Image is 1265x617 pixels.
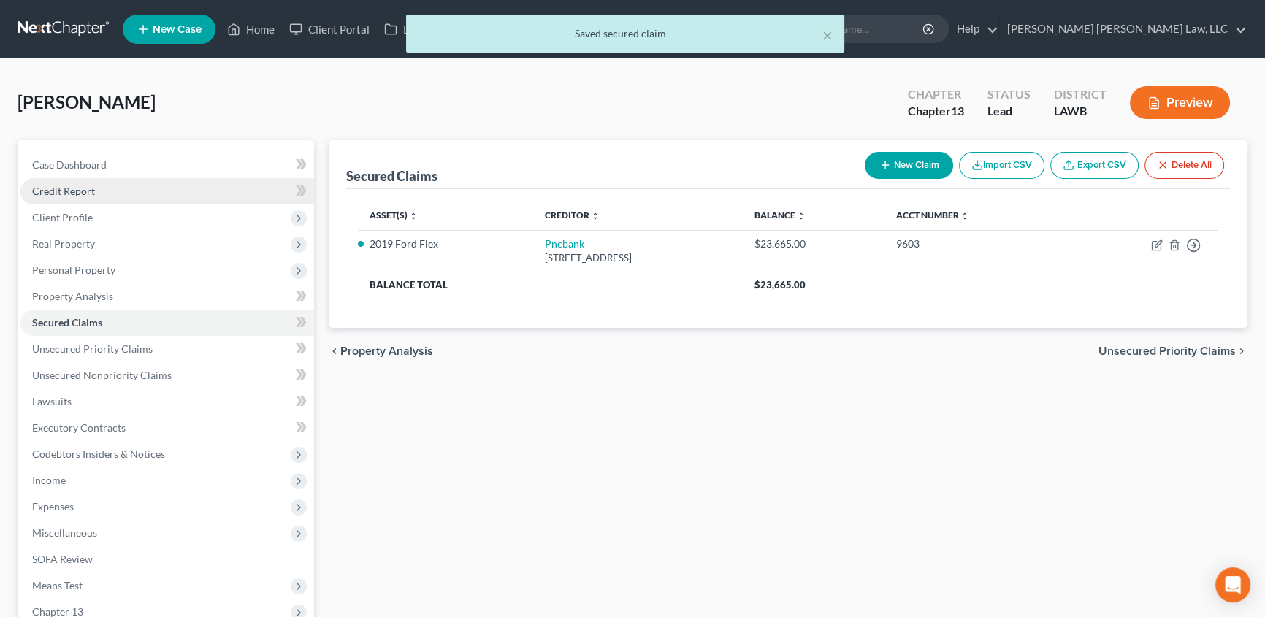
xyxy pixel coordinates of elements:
[20,152,314,178] a: Case Dashboard
[1130,86,1230,119] button: Preview
[1054,86,1107,103] div: District
[754,279,806,291] span: $23,665.00
[1098,345,1236,357] span: Unsecured Priority Claims
[32,342,153,355] span: Unsecured Priority Claims
[20,362,314,388] a: Unsecured Nonpriority Claims
[418,26,833,41] div: Saved secured claim
[908,86,964,103] div: Chapter
[32,264,115,276] span: Personal Property
[1054,103,1107,120] div: LAWB
[20,283,314,310] a: Property Analysis
[865,152,953,179] button: New Claim
[896,237,1056,251] div: 9603
[20,546,314,572] a: SOFA Review
[545,237,584,250] a: Pncbank
[987,86,1031,103] div: Status
[1144,152,1224,179] button: Delete All
[20,178,314,204] a: Credit Report
[18,91,156,112] span: [PERSON_NAME]
[959,152,1044,179] button: Import CSV
[797,212,806,221] i: unfold_more
[32,290,113,302] span: Property Analysis
[591,212,600,221] i: unfold_more
[370,210,418,221] a: Asset(s) unfold_more
[32,158,107,171] span: Case Dashboard
[896,210,969,221] a: Acct Number unfold_more
[1236,345,1247,357] i: chevron_right
[32,421,126,434] span: Executory Contracts
[358,272,743,298] th: Balance Total
[545,210,600,221] a: Creditor unfold_more
[32,185,95,197] span: Credit Report
[20,310,314,336] a: Secured Claims
[20,415,314,441] a: Executory Contracts
[32,369,172,381] span: Unsecured Nonpriority Claims
[32,526,97,539] span: Miscellaneous
[951,104,964,118] span: 13
[1215,567,1250,602] div: Open Intercom Messenger
[32,237,95,250] span: Real Property
[20,336,314,362] a: Unsecured Priority Claims
[32,500,74,513] span: Expenses
[1050,152,1139,179] a: Export CSV
[340,345,433,357] span: Property Analysis
[32,211,93,223] span: Client Profile
[346,167,437,185] div: Secured Claims
[754,237,873,251] div: $23,665.00
[32,395,72,407] span: Lawsuits
[329,345,340,357] i: chevron_left
[1098,345,1247,357] button: Unsecured Priority Claims chevron_right
[370,237,521,251] li: 2019 Ford Flex
[754,210,806,221] a: Balance unfold_more
[545,251,731,265] div: [STREET_ADDRESS]
[20,388,314,415] a: Lawsuits
[32,448,165,460] span: Codebtors Insiders & Notices
[329,345,433,357] button: chevron_left Property Analysis
[987,103,1031,120] div: Lead
[960,212,969,221] i: unfold_more
[32,579,83,591] span: Means Test
[908,103,964,120] div: Chapter
[409,212,418,221] i: unfold_more
[822,26,833,44] button: ×
[32,316,102,329] span: Secured Claims
[32,553,93,565] span: SOFA Review
[32,474,66,486] span: Income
